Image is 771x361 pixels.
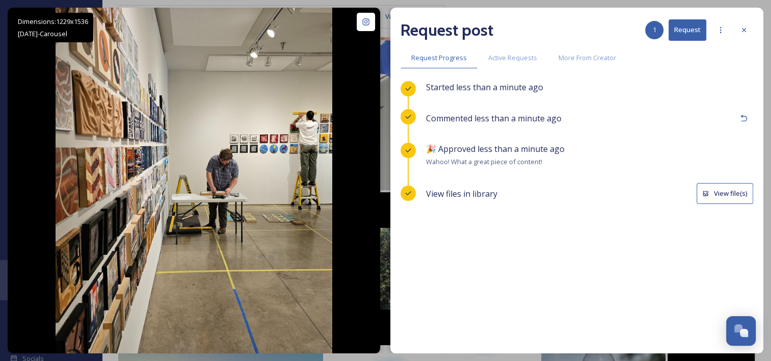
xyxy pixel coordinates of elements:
button: View file(s) [697,183,753,204]
span: [DATE] - Carousel [18,29,67,38]
span: 🎉 Approved less than a minute ago [426,143,565,154]
span: Dimensions: 1229 x 1536 [18,17,88,26]
span: Active Requests [488,53,537,63]
span: Commented less than a minute ago [426,113,562,124]
h2: Request post [401,18,493,42]
span: Started less than a minute ago [426,82,543,93]
button: Open Chat [726,316,756,346]
span: View files in library [426,188,497,200]
span: 1 [653,25,656,35]
span: Wahoo! What a great piece of content! [426,157,542,166]
span: Request Progress [411,53,467,63]
img: Ever wonder how we put together our “Teeny Tiny Trifecta” exhibition each season? Once the artist... [56,8,332,353]
button: Request [669,19,706,40]
span: More From Creator [559,53,616,63]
